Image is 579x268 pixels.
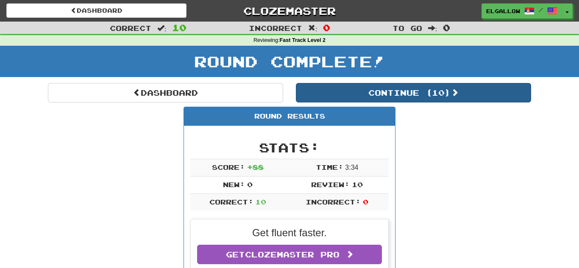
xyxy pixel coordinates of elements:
[197,245,382,264] a: GetClozemaster Pro
[247,180,253,188] span: 0
[486,7,520,15] span: elgallow
[296,83,531,102] button: Continue (10)
[443,22,450,33] span: 0
[352,180,363,188] span: 10
[255,198,266,206] span: 10
[345,164,358,171] span: 3 : 34
[197,226,382,240] p: Get fluent faster.
[311,180,350,188] span: Review:
[223,180,245,188] span: New:
[212,163,245,171] span: Score:
[428,25,437,32] span: :
[308,25,317,32] span: :
[190,141,389,155] h2: Stats:
[482,3,562,19] a: elgallow /
[539,7,543,13] span: /
[209,198,253,206] span: Correct:
[280,37,326,43] strong: Fast Track Level 2
[316,163,343,171] span: Time:
[247,163,264,171] span: + 88
[157,25,167,32] span: :
[249,24,302,32] span: Incorrect
[245,250,340,259] span: Clozemaster Pro
[199,3,379,18] a: Clozemaster
[110,24,151,32] span: Correct
[3,53,576,70] h1: Round Complete!
[392,24,422,32] span: To go
[172,22,187,33] span: 10
[306,198,361,206] span: Incorrect:
[48,83,283,102] a: Dashboard
[363,198,368,206] span: 0
[323,22,330,33] span: 0
[6,3,187,18] a: Dashboard
[184,107,395,126] div: Round Results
